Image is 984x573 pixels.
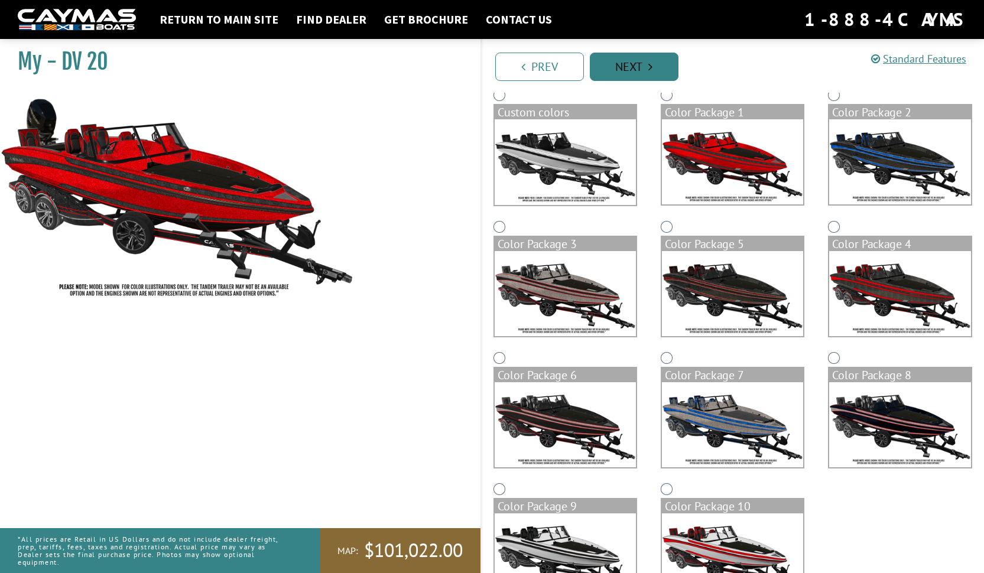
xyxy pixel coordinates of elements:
[829,105,970,119] div: Color Package 2
[154,12,284,27] a: Return to main site
[18,9,136,31] img: white-logo-c9c8dbefe5ff5ceceb0f0178aa75bf4bb51f6bca0971e226c86eb53dfe498488.png
[495,105,636,119] div: Custom colors
[495,382,636,467] img: color_package_387.png
[662,119,803,204] img: color_package_382.png
[662,237,803,251] div: Color Package 5
[495,368,636,382] div: Color Package 6
[662,105,803,119] div: Color Package 1
[871,52,966,66] a: Standard Features
[337,545,358,557] span: MAP:
[320,528,480,573] a: MAP:$101,022.00
[495,53,584,81] a: Prev
[662,368,803,382] div: Color Package 7
[495,499,636,513] div: Color Package 9
[364,538,463,563] span: $101,022.00
[829,119,970,204] img: color_package_383.png
[829,368,970,382] div: Color Package 8
[495,251,636,336] img: color_package_384.png
[480,12,558,27] a: Contact Us
[378,12,474,27] a: Get Brochure
[590,53,678,81] a: Next
[662,499,803,513] div: Color Package 10
[18,48,451,75] h1: My - DV 20
[829,382,970,467] img: color_package_389.png
[804,6,966,32] div: 1-888-4CAYMAS
[829,251,970,336] img: color_package_386.png
[662,251,803,336] img: color_package_385.png
[18,529,293,572] p: *All prices are Retail in US Dollars and do not include dealer freight, prep, tariffs, fees, taxe...
[290,12,372,27] a: Find Dealer
[495,119,636,205] img: DV22-Base-Layer.png
[495,237,636,251] div: Color Package 3
[662,382,803,467] img: color_package_388.png
[829,237,970,251] div: Color Package 4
